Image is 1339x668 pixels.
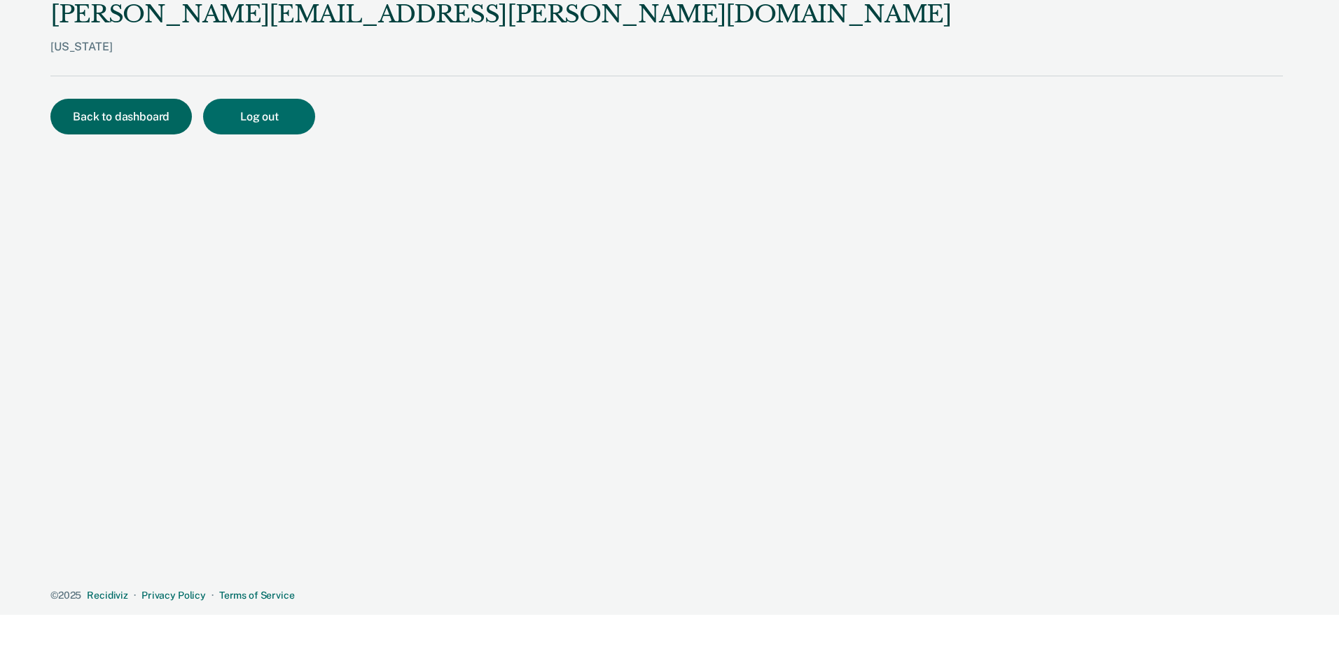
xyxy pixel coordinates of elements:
div: · · [50,590,1283,601]
a: Recidiviz [87,590,128,601]
a: Terms of Service [219,590,295,601]
a: Back to dashboard [50,111,203,123]
div: [US_STATE] [50,40,952,76]
button: Log out [203,99,315,134]
button: Back to dashboard [50,99,192,134]
span: © 2025 [50,590,81,601]
a: Privacy Policy [141,590,206,601]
